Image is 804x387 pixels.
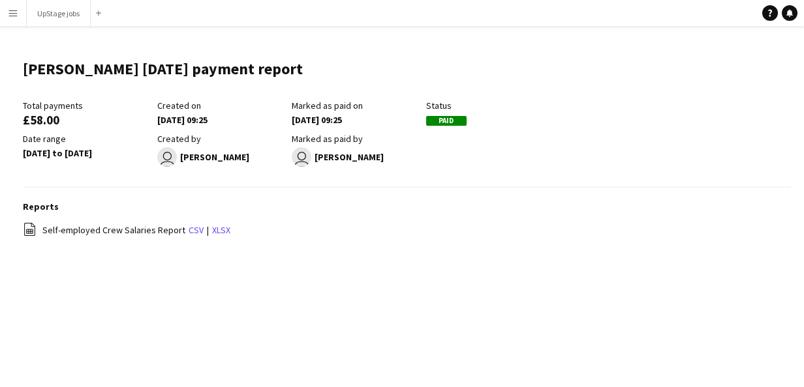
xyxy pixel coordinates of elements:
[292,133,420,145] div: Marked as paid by
[23,114,151,126] div: £58.00
[23,222,791,238] div: |
[157,114,285,126] div: [DATE] 09:25
[292,147,420,167] div: [PERSON_NAME]
[27,1,91,26] button: UpStage jobs
[212,224,230,236] a: xlsx
[23,147,151,159] div: [DATE] to [DATE]
[23,201,791,212] h3: Reports
[426,100,554,111] div: Status
[23,59,303,79] h1: [PERSON_NAME] [DATE] payment report
[292,114,420,126] div: [DATE] 09:25
[189,224,204,236] a: csv
[23,133,151,145] div: Date range
[157,133,285,145] div: Created by
[426,116,467,126] span: Paid
[23,100,151,111] div: Total payments
[292,100,420,111] div: Marked as paid on
[157,100,285,111] div: Created on
[157,147,285,167] div: [PERSON_NAME]
[42,224,185,236] span: Self-employed Crew Salaries Report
